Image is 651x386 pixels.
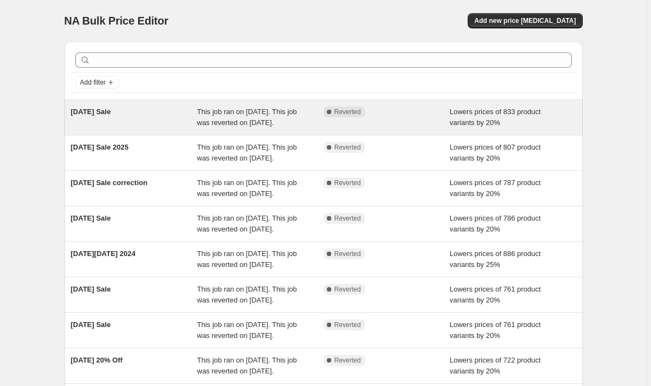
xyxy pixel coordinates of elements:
[197,143,297,162] span: This job ran on [DATE]. This job was reverted on [DATE].
[197,250,297,269] span: This job ran on [DATE]. This job was reverted on [DATE].
[474,16,576,25] span: Add new price [MEDICAL_DATA]
[335,214,361,223] span: Reverted
[335,356,361,365] span: Reverted
[450,250,541,269] span: Lowers prices of 886 product variants by 25%
[450,108,541,127] span: Lowers prices of 833 product variants by 20%
[71,285,111,293] span: [DATE] Sale
[80,78,106,87] span: Add filter
[197,320,297,340] span: This job ran on [DATE]. This job was reverted on [DATE].
[450,320,541,340] span: Lowers prices of 761 product variants by 20%
[71,108,111,116] span: [DATE] Sale
[450,285,541,304] span: Lowers prices of 761 product variants by 20%
[468,13,582,28] button: Add new price [MEDICAL_DATA]
[75,76,119,89] button: Add filter
[71,214,111,222] span: [DATE] Sale
[335,285,361,294] span: Reverted
[335,143,361,152] span: Reverted
[71,356,123,364] span: [DATE] 20% Off
[335,250,361,258] span: Reverted
[197,108,297,127] span: This job ran on [DATE]. This job was reverted on [DATE].
[450,143,541,162] span: Lowers prices of 807 product variants by 20%
[64,15,169,27] span: NA Bulk Price Editor
[197,214,297,233] span: This job ran on [DATE]. This job was reverted on [DATE].
[71,250,136,258] span: [DATE][DATE] 2024
[197,179,297,198] span: This job ran on [DATE]. This job was reverted on [DATE].
[335,179,361,187] span: Reverted
[71,179,148,187] span: [DATE] Sale correction
[197,285,297,304] span: This job ran on [DATE]. This job was reverted on [DATE].
[197,356,297,375] span: This job ran on [DATE]. This job was reverted on [DATE].
[71,320,111,329] span: [DATE] Sale
[450,214,541,233] span: Lowers prices of 786 product variants by 20%
[450,356,541,375] span: Lowers prices of 722 product variants by 20%
[450,179,541,198] span: Lowers prices of 787 product variants by 20%
[335,320,361,329] span: Reverted
[71,143,129,151] span: [DATE] Sale 2025
[335,108,361,116] span: Reverted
